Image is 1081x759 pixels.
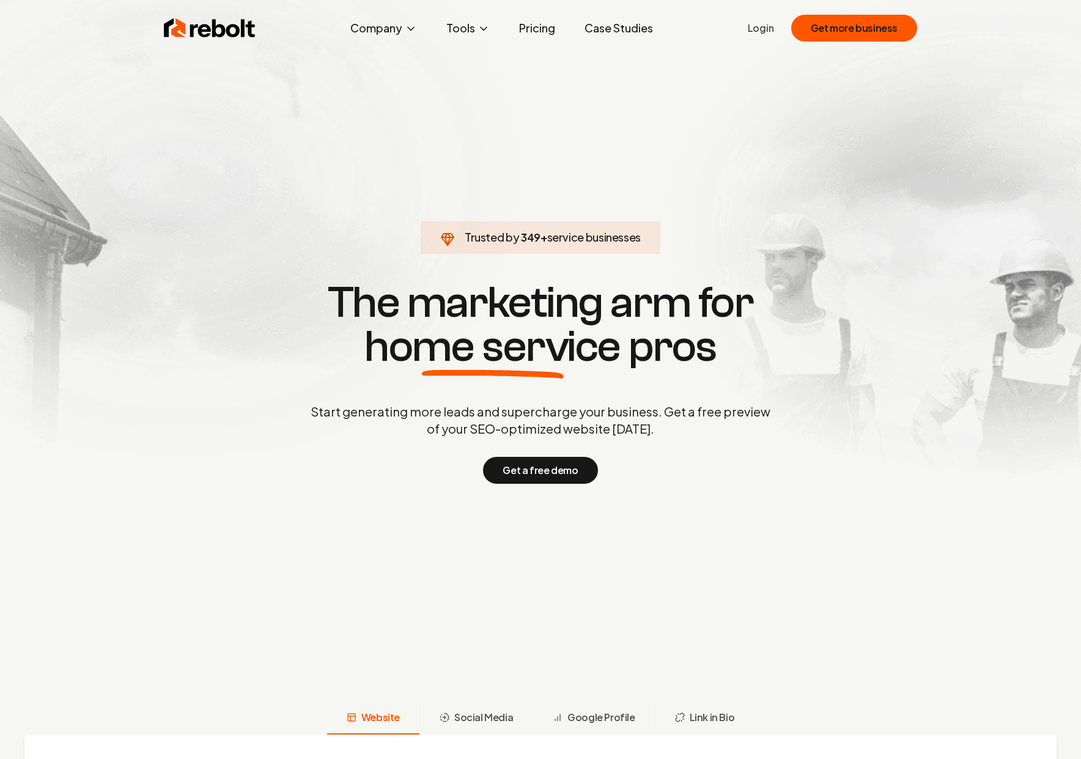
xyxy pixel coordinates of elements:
span: service businesses [547,230,641,244]
button: Social Media [419,703,533,735]
button: Google Profile [533,703,654,735]
p: Start generating more leads and supercharge your business. Get a free preview of your SEO-optimiz... [308,403,773,437]
button: Link in Bio [655,703,754,735]
a: Login [748,21,774,35]
a: Pricing [509,16,565,40]
h1: The marketing arm for pros [247,281,834,369]
a: Case Studies [575,16,663,40]
span: Website [361,710,400,725]
button: Tools [437,16,500,40]
button: Get more business [791,15,917,42]
span: Link in Bio [690,710,735,725]
span: Trusted by [465,230,519,244]
span: + [540,230,547,244]
span: 349 [521,229,540,246]
button: Get a free demo [483,457,597,484]
button: Company [341,16,427,40]
span: Google Profile [567,710,635,725]
span: Social Media [454,710,513,725]
button: Website [327,703,419,735]
span: home service [364,325,621,369]
img: Rebolt Logo [164,16,256,40]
